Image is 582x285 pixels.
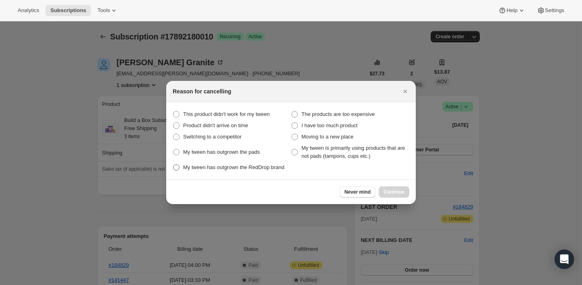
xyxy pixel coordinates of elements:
[555,250,574,269] div: Open Intercom Messenger
[301,145,405,159] span: My tween is primarily using products that are not pads (tampons, cups etc.)
[301,122,357,128] span: I have too much product
[301,111,375,117] span: The products are too expensive
[97,7,110,14] span: Tools
[93,5,123,16] button: Tools
[400,86,411,97] button: Close
[18,7,39,14] span: Analytics
[183,149,260,155] span: My tween has outgrown the pads
[545,7,564,14] span: Settings
[345,189,371,195] span: Never mind
[173,87,231,95] h2: Reason for cancelling
[532,5,569,16] button: Settings
[45,5,91,16] button: Subscriptions
[506,7,517,14] span: Help
[183,111,270,117] span: This product didn't work for my tween
[340,186,376,198] button: Never mind
[13,5,44,16] button: Analytics
[301,134,353,140] span: Moving to a new place
[183,122,248,128] span: Product didn't arrive on time
[183,134,241,140] span: Switching to a competitor
[50,7,86,14] span: Subscriptions
[493,5,530,16] button: Help
[183,164,284,170] span: My tween has outgrown the RedDrop brand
